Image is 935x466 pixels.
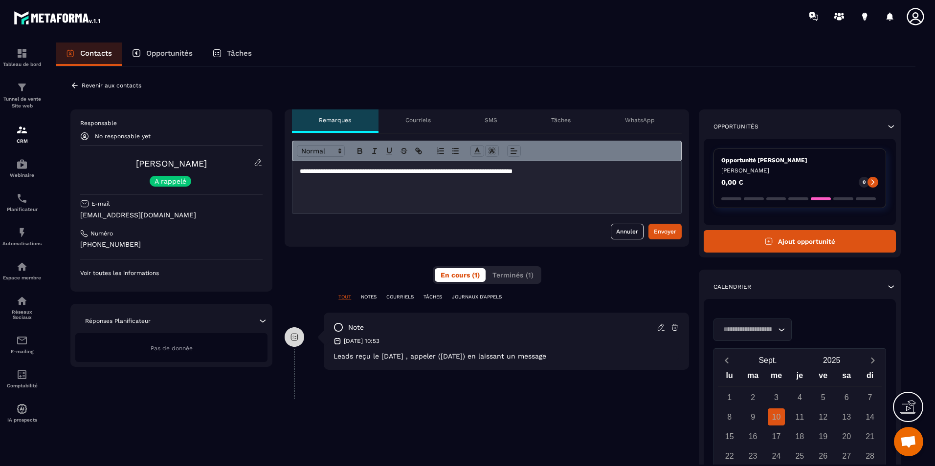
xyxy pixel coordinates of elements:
[361,294,377,300] p: NOTES
[721,389,738,406] div: 1
[791,428,808,445] div: 18
[551,116,571,124] p: Tâches
[441,271,480,279] span: En cours (1)
[80,240,263,249] p: [PHONE_NUMBER]
[744,428,761,445] div: 16
[85,317,151,325] p: Réponses Planificateur
[864,354,882,367] button: Next month
[95,133,151,140] p: No responsable yet
[713,318,792,341] div: Search for option
[16,124,28,136] img: formation
[227,49,252,58] p: Tâches
[800,352,864,369] button: Open years overlay
[2,62,42,67] p: Tableau de bord
[2,349,42,354] p: E-mailing
[487,268,539,282] button: Terminés (1)
[625,116,655,124] p: WhatsApp
[811,369,835,386] div: ve
[720,324,776,335] input: Search for option
[16,295,28,307] img: social-network
[835,369,858,386] div: sa
[91,200,110,208] p: E-mail
[2,417,42,423] p: IA prospects
[136,158,207,169] a: [PERSON_NAME]
[788,369,811,386] div: je
[16,47,28,59] img: formation
[791,447,808,465] div: 25
[858,369,882,386] div: di
[2,96,42,109] p: Tunnel de vente Site web
[16,227,28,238] img: automations
[815,428,832,445] div: 19
[80,269,263,277] p: Voir toutes les informations
[2,185,42,219] a: schedulerschedulerPlanificateur
[151,345,193,352] span: Pas de donnée
[2,151,42,185] a: automationsautomationsWebinaire
[80,119,263,127] p: Responsable
[2,254,42,288] a: automationsautomationsEspace membre
[338,294,351,300] p: TOUT
[768,408,785,425] div: 10
[718,369,741,386] div: lu
[2,219,42,254] a: automationsautomationsAutomatisations
[768,428,785,445] div: 17
[344,337,379,345] p: [DATE] 10:53
[56,42,122,66] a: Contacts
[2,172,42,178] p: Webinaire
[721,428,738,445] div: 15
[82,82,141,89] p: Revenir aux contacts
[16,192,28,204] img: scheduler
[862,447,879,465] div: 28
[862,408,879,425] div: 14
[2,74,42,117] a: formationformationTunnel de vente Site web
[654,227,676,236] div: Envoyer
[122,42,202,66] a: Opportunités
[862,428,879,445] div: 21
[348,323,364,332] p: note
[2,361,42,396] a: accountantaccountantComptabilité
[2,288,42,327] a: social-networksocial-networkRéseaux Sociaux
[815,447,832,465] div: 26
[791,389,808,406] div: 4
[16,369,28,381] img: accountant
[80,49,112,58] p: Contacts
[146,49,193,58] p: Opportunités
[736,352,800,369] button: Open months overlay
[791,408,808,425] div: 11
[435,268,486,282] button: En cours (1)
[611,224,644,239] button: Annuler
[721,179,743,186] p: 0,00 €
[765,369,788,386] div: me
[2,207,42,212] p: Planificateur
[2,117,42,151] a: formationformationCRM
[862,389,879,406] div: 7
[80,211,263,220] p: [EMAIL_ADDRESS][DOMAIN_NAME]
[768,447,785,465] div: 24
[815,408,832,425] div: 12
[838,428,855,445] div: 20
[718,354,736,367] button: Previous month
[768,389,785,406] div: 3
[16,82,28,93] img: formation
[744,447,761,465] div: 23
[16,403,28,415] img: automations
[452,294,502,300] p: JOURNAUX D'APPELS
[2,40,42,74] a: formationformationTableau de bord
[741,369,765,386] div: ma
[2,383,42,388] p: Comptabilité
[423,294,442,300] p: TÂCHES
[14,9,102,26] img: logo
[894,427,923,456] div: Ouvrir le chat
[838,389,855,406] div: 6
[485,116,497,124] p: SMS
[16,261,28,273] img: automations
[16,158,28,170] img: automations
[648,224,682,239] button: Envoyer
[202,42,262,66] a: Tâches
[838,447,855,465] div: 27
[721,447,738,465] div: 22
[492,271,534,279] span: Terminés (1)
[704,230,896,253] button: Ajout opportunité
[721,167,878,174] p: [PERSON_NAME]
[744,408,761,425] div: 9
